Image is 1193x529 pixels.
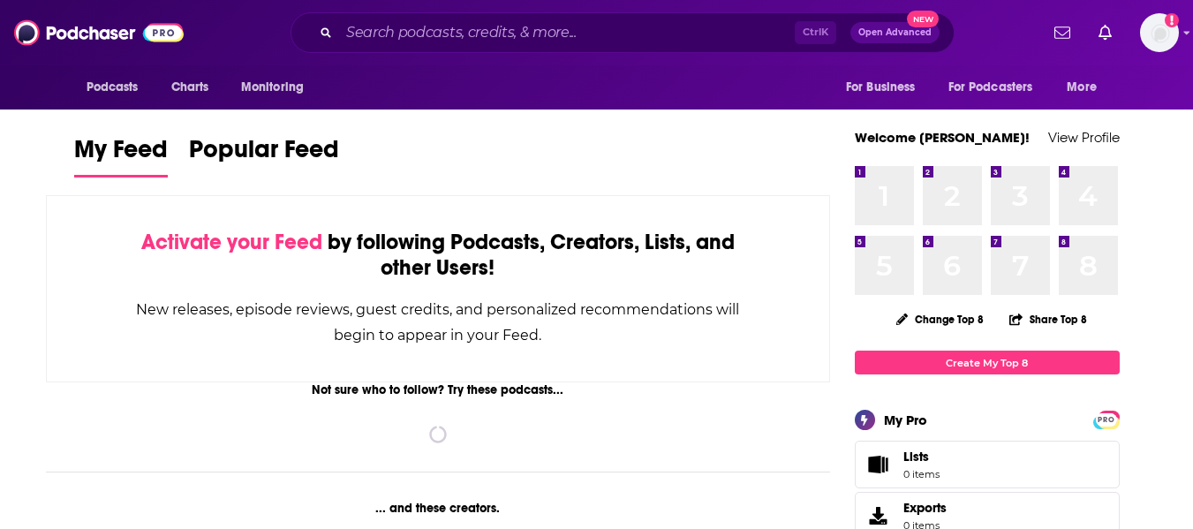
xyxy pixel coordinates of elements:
svg: Add a profile image [1165,13,1179,27]
a: Charts [160,71,220,104]
span: Exports [861,503,896,528]
a: Show notifications dropdown [1047,18,1077,48]
div: ... and these creators. [46,501,831,516]
span: Lists [861,452,896,477]
img: User Profile [1140,13,1179,52]
button: Show profile menu [1140,13,1179,52]
div: Not sure who to follow? Try these podcasts... [46,382,831,397]
span: Podcasts [87,75,139,100]
div: Search podcasts, credits, & more... [291,12,955,53]
button: open menu [834,71,938,104]
div: My Pro [884,412,927,428]
span: Charts [171,75,209,100]
div: New releases, episode reviews, guest credits, and personalized recommendations will begin to appe... [135,297,742,348]
a: Show notifications dropdown [1091,18,1119,48]
span: For Business [846,75,916,100]
a: My Feed [74,134,168,178]
a: Popular Feed [189,134,339,178]
span: More [1067,75,1097,100]
span: Open Advanced [858,28,932,37]
button: Change Top 8 [886,308,995,330]
a: Lists [855,441,1120,488]
span: Monitoring [241,75,304,100]
span: My Feed [74,134,168,175]
input: Search podcasts, credits, & more... [339,19,795,47]
button: open menu [937,71,1059,104]
span: Logged in as angelabellBL2024 [1140,13,1179,52]
span: Popular Feed [189,134,339,175]
span: Activate your Feed [141,229,322,255]
span: Exports [903,500,947,516]
button: Open AdvancedNew [850,22,940,43]
span: Lists [903,449,940,465]
span: For Podcasters [948,75,1033,100]
a: PRO [1096,412,1117,426]
div: by following Podcasts, Creators, Lists, and other Users! [135,230,742,281]
span: Lists [903,449,929,465]
button: open menu [229,71,327,104]
img: Podchaser - Follow, Share and Rate Podcasts [14,16,184,49]
button: Share Top 8 [1008,302,1088,336]
a: View Profile [1048,129,1120,146]
button: open menu [1054,71,1119,104]
a: Create My Top 8 [855,351,1120,374]
span: Ctrl K [795,21,836,44]
button: open menu [74,71,162,104]
span: PRO [1096,413,1117,427]
span: 0 items [903,468,940,480]
a: Welcome [PERSON_NAME]! [855,129,1030,146]
span: New [907,11,939,27]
